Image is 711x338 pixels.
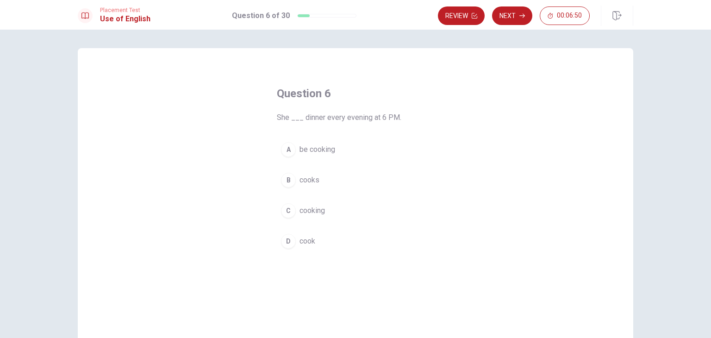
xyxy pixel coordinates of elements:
span: cooks [299,175,319,186]
button: Review [438,6,485,25]
h1: Use of English [100,13,150,25]
h4: Question 6 [277,86,434,101]
h1: Question 6 of 30 [232,10,290,21]
button: Abe cooking [277,138,434,161]
button: 00:06:50 [540,6,590,25]
span: Placement Test [100,7,150,13]
button: Next [492,6,532,25]
button: Bcooks [277,169,434,192]
span: 00:06:50 [557,12,582,19]
span: cook [299,236,315,247]
div: B [281,173,296,188]
button: Ccooking [277,199,434,222]
span: She ___ dinner every evening at 6 PM. [277,112,434,123]
div: D [281,234,296,249]
span: be cooking [299,144,335,155]
button: Dcook [277,230,434,253]
span: cooking [299,205,325,216]
div: A [281,142,296,157]
div: C [281,203,296,218]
